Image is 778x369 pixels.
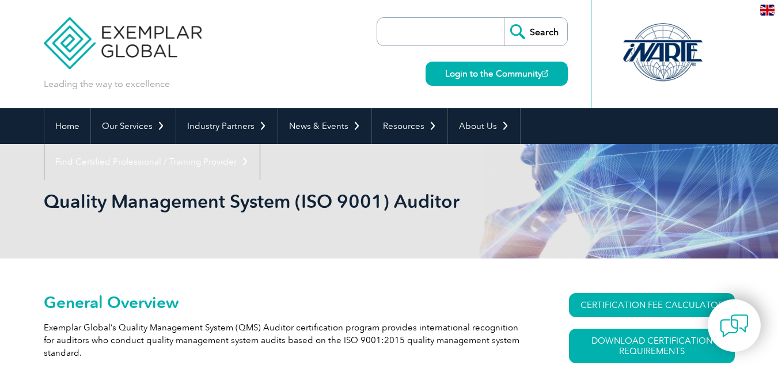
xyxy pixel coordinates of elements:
[720,311,749,340] img: contact-chat.png
[44,321,527,359] p: Exemplar Global’s Quality Management System (QMS) Auditor certification program provides internat...
[278,108,371,144] a: News & Events
[91,108,176,144] a: Our Services
[760,5,775,16] img: en
[569,293,735,317] a: CERTIFICATION FEE CALCULATOR
[44,78,170,90] p: Leading the way to excellence
[44,108,90,144] a: Home
[176,108,278,144] a: Industry Partners
[44,144,260,180] a: Find Certified Professional / Training Provider
[44,293,527,311] h2: General Overview
[372,108,447,144] a: Resources
[448,108,520,144] a: About Us
[504,18,567,45] input: Search
[569,329,735,363] a: Download Certification Requirements
[542,70,548,77] img: open_square.png
[426,62,568,86] a: Login to the Community
[44,190,486,212] h1: Quality Management System (ISO 9001) Auditor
